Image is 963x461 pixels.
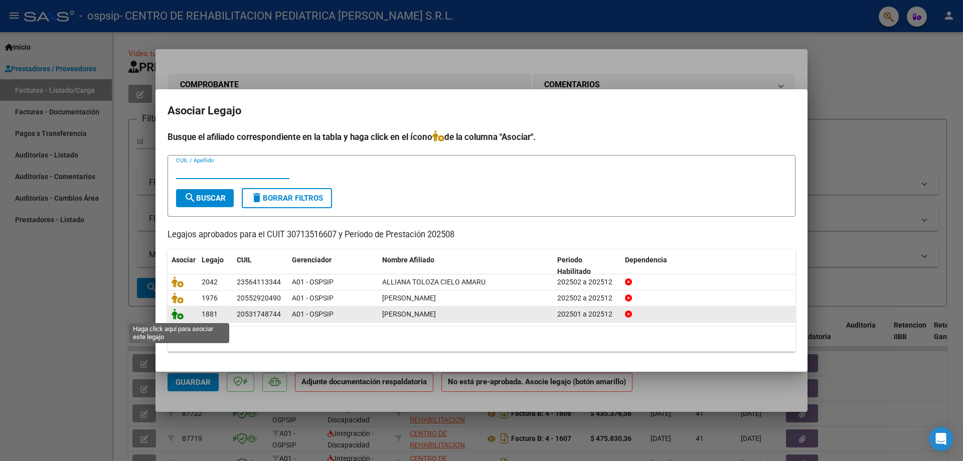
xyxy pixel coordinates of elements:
span: A01 - OSPSIP [292,278,334,286]
span: ALLIANA TOLOZA CIELO AMARU [382,278,486,286]
datatable-header-cell: Gerenciador [288,249,378,282]
span: SANCHEZ KEVIN TIZIANO [382,310,436,318]
div: 202501 a 202512 [557,309,617,320]
datatable-header-cell: Periodo Habilitado [553,249,621,282]
mat-icon: search [184,192,196,204]
div: 202502 a 202512 [557,292,617,304]
div: 23564113344 [237,276,281,288]
div: 3 registros [168,327,795,352]
datatable-header-cell: Dependencia [621,249,796,282]
datatable-header-cell: Asociar [168,249,198,282]
span: 1976 [202,294,218,302]
span: A01 - OSPSIP [292,310,334,318]
div: 202502 a 202512 [557,276,617,288]
span: 2042 [202,278,218,286]
mat-icon: delete [251,192,263,204]
h4: Busque el afiliado correspondiente en la tabla y haga click en el ícono de la columna "Asociar". [168,130,795,143]
button: Borrar Filtros [242,188,332,208]
p: Legajos aprobados para el CUIT 30713516607 y Período de Prestación 202508 [168,229,795,241]
datatable-header-cell: CUIL [233,249,288,282]
span: A01 - OSPSIP [292,294,334,302]
span: Legajo [202,256,224,264]
span: Nombre Afiliado [382,256,434,264]
h2: Asociar Legajo [168,101,795,120]
span: Asociar [172,256,196,264]
span: Borrar Filtros [251,194,323,203]
span: 1881 [202,310,218,318]
button: Buscar [176,189,234,207]
span: ALLIANA TOLOZA NOAH TAHIEL [382,294,436,302]
span: Gerenciador [292,256,332,264]
div: 20531748744 [237,309,281,320]
span: Dependencia [625,256,667,264]
div: Open Intercom Messenger [929,427,953,451]
div: 20552920490 [237,292,281,304]
span: CUIL [237,256,252,264]
datatable-header-cell: Legajo [198,249,233,282]
span: Buscar [184,194,226,203]
span: Periodo Habilitado [557,256,591,275]
datatable-header-cell: Nombre Afiliado [378,249,553,282]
